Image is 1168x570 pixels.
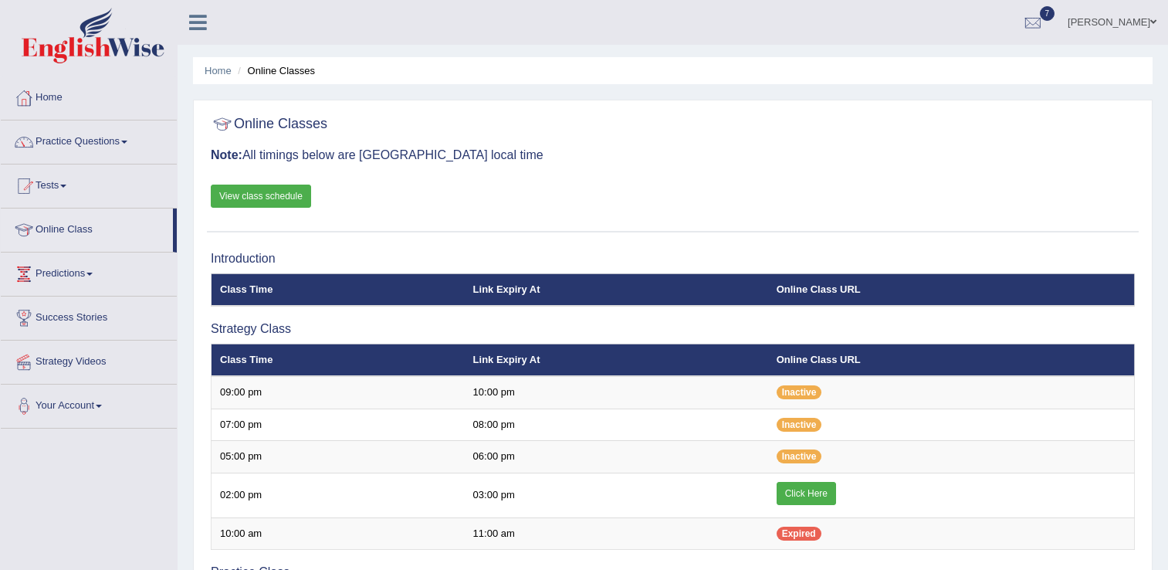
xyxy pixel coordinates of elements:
[205,65,232,76] a: Home
[1,76,177,115] a: Home
[211,113,327,136] h2: Online Classes
[212,517,465,550] td: 10:00 am
[768,273,1135,306] th: Online Class URL
[212,376,465,409] td: 09:00 pm
[465,473,768,517] td: 03:00 pm
[465,344,768,376] th: Link Expiry At
[768,344,1135,376] th: Online Class URL
[1,120,177,159] a: Practice Questions
[212,273,465,306] th: Class Time
[465,517,768,550] td: 11:00 am
[212,344,465,376] th: Class Time
[211,322,1135,336] h3: Strategy Class
[465,441,768,473] td: 06:00 pm
[1,165,177,203] a: Tests
[465,376,768,409] td: 10:00 pm
[777,527,821,541] span: Expired
[211,252,1135,266] h3: Introduction
[1,297,177,335] a: Success Stories
[1,385,177,423] a: Your Account
[1,253,177,291] a: Predictions
[1,209,173,247] a: Online Class
[1,341,177,379] a: Strategy Videos
[211,185,311,208] a: View class schedule
[465,409,768,441] td: 08:00 pm
[211,148,242,161] b: Note:
[1040,6,1055,21] span: 7
[211,148,1135,162] h3: All timings below are [GEOGRAPHIC_DATA] local time
[465,273,768,306] th: Link Expiry At
[777,418,822,432] span: Inactive
[777,385,822,399] span: Inactive
[234,63,315,78] li: Online Classes
[777,482,836,505] a: Click Here
[212,473,465,517] td: 02:00 pm
[212,409,465,441] td: 07:00 pm
[777,450,822,463] span: Inactive
[212,441,465,473] td: 05:00 pm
